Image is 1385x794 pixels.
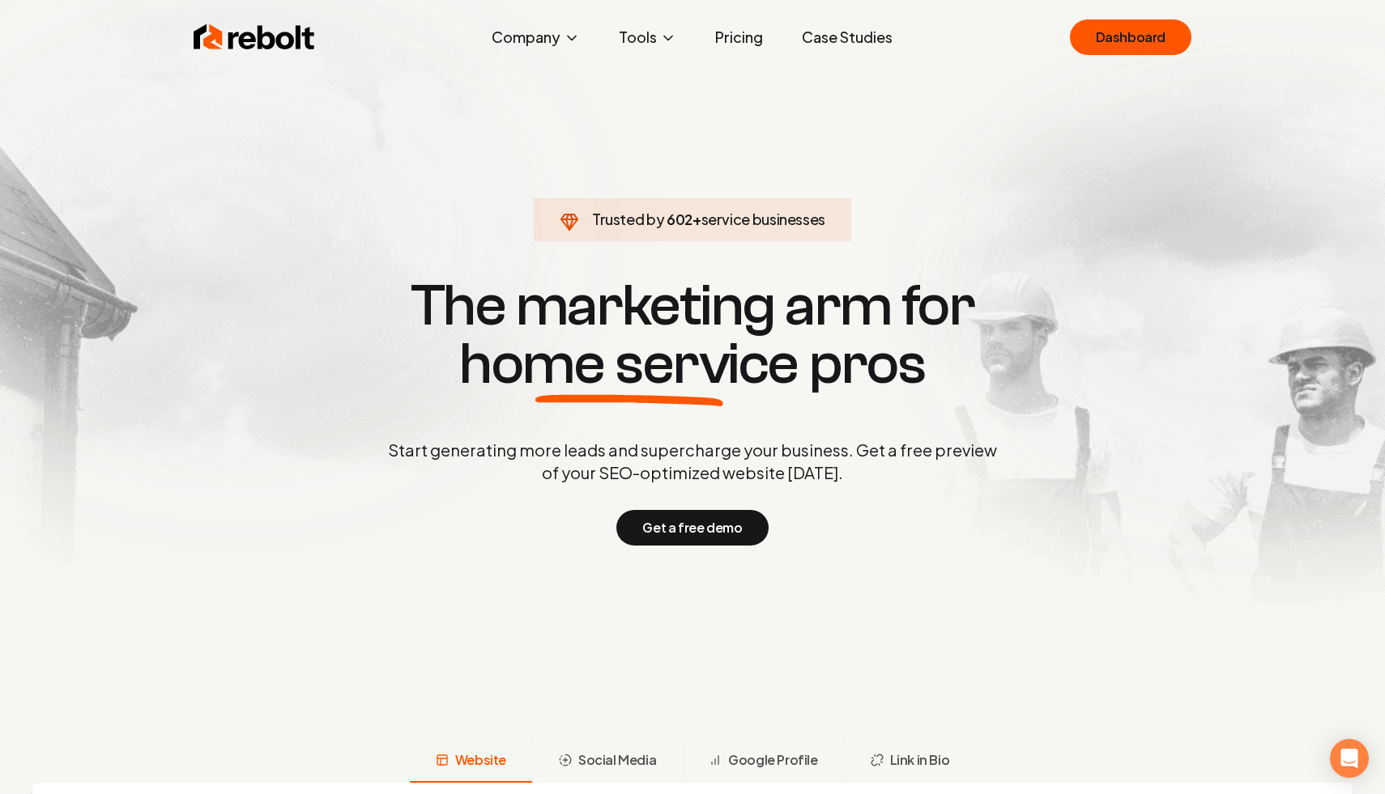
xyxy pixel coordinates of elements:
[578,750,656,770] span: Social Media
[194,21,315,53] img: Rebolt Logo
[692,210,701,228] span: +
[890,750,950,770] span: Link in Bio
[667,208,692,231] span: 602
[1330,739,1369,778] div: Open Intercom Messenger
[682,741,843,783] button: Google Profile
[702,21,776,53] a: Pricing
[1070,19,1191,55] a: Dashboard
[455,750,506,770] span: Website
[479,21,593,53] button: Company
[304,277,1081,393] h1: The marketing arm for pros
[385,439,1000,484] p: Start generating more leads and supercharge your business. Get a free preview of your SEO-optimiz...
[728,750,817,770] span: Google Profile
[592,210,664,228] span: Trusted by
[844,741,976,783] button: Link in Bio
[789,21,906,53] a: Case Studies
[701,210,826,228] span: service businesses
[606,21,689,53] button: Tools
[410,741,532,783] button: Website
[459,335,799,393] span: home service
[532,741,682,783] button: Social Media
[616,510,768,546] button: Get a free demo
